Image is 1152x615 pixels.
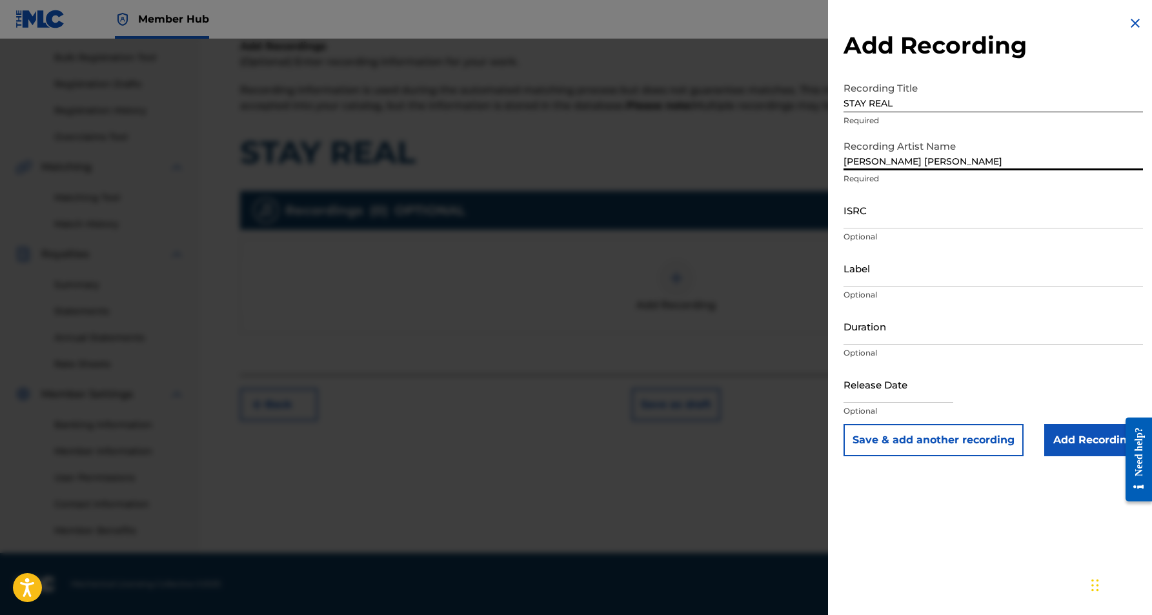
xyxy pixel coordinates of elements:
div: Drag [1091,566,1099,605]
p: Required [844,173,1143,185]
p: Required [844,115,1143,126]
p: Optional [844,347,1143,359]
iframe: Chat Widget [1087,553,1152,615]
img: Top Rightsholder [115,12,130,27]
iframe: Resource Center [1116,407,1152,513]
p: Optional [844,231,1143,243]
p: Optional [844,405,1143,417]
p: Optional [844,289,1143,301]
img: MLC Logo [15,10,65,28]
input: Add Recording [1044,424,1143,456]
h2: Add Recording [844,31,1143,60]
button: Save & add another recording [844,424,1024,456]
span: Member Hub [138,12,209,26]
